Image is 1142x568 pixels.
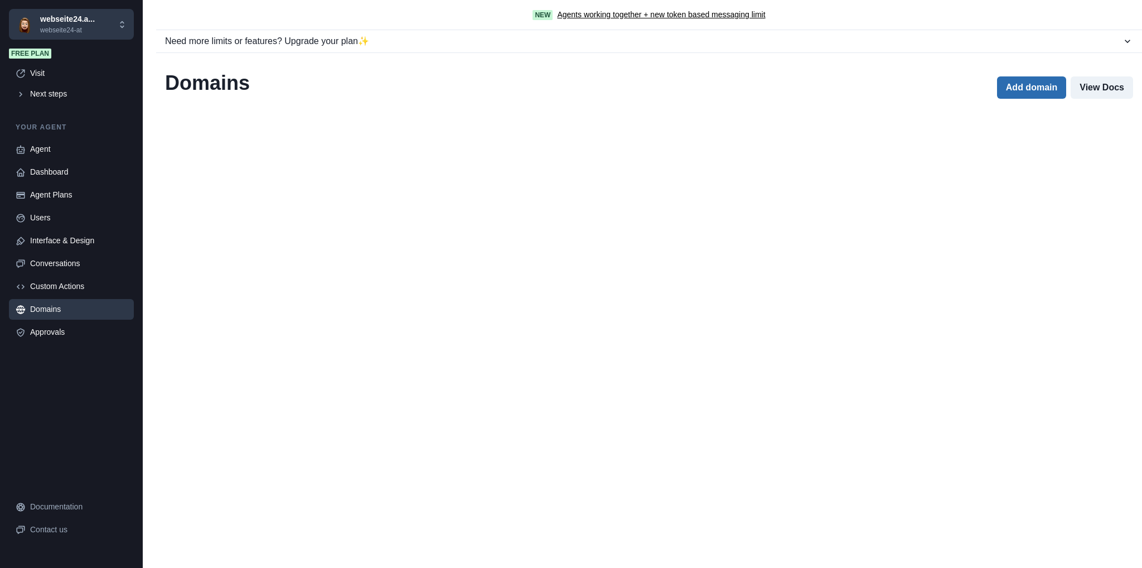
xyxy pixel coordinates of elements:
[30,524,127,536] div: Contact us
[30,235,127,247] div: Interface & Design
[156,30,1142,52] button: Need more limits or features? Upgrade your plan✨
[40,25,95,35] p: webseite24-at
[30,304,127,315] div: Domains
[30,68,127,79] div: Visit
[16,16,33,33] img: Chakra UI
[30,166,127,178] div: Dashboard
[40,13,95,25] p: webseite24.a...
[30,189,127,201] div: Agent Plans
[533,10,553,20] span: New
[30,326,127,338] div: Approvals
[30,501,127,513] div: Documentation
[9,9,134,40] button: Chakra UIwebseite24.a...webseite24-at
[30,281,127,292] div: Custom Actions
[997,76,1066,99] button: Add domain
[9,497,134,517] a: Documentation
[30,88,127,100] div: Next steps
[9,122,134,132] p: Your agent
[557,9,765,21] a: Agents working together + new token based messaging limit
[165,71,250,95] h2: Domains
[1071,76,1133,99] button: View Docs
[9,49,51,59] span: Free plan
[30,258,127,269] div: Conversations
[30,143,127,155] div: Agent
[165,35,1122,48] div: Need more limits or features? Upgrade your plan ✨
[30,212,127,224] div: Users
